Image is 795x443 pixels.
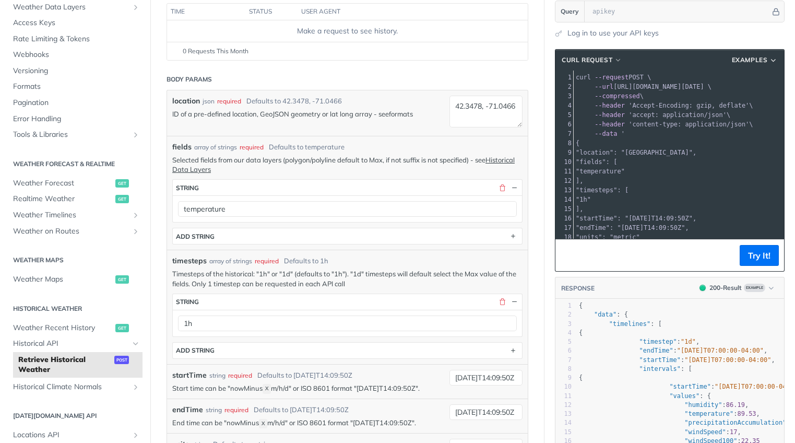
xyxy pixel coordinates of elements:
span: { [576,139,579,147]
span: --url [595,83,613,90]
span: get [115,195,129,203]
label: startTime [172,370,207,381]
div: Defaults to temperature [269,142,345,153]
div: required [217,97,241,106]
span: get [115,324,129,332]
div: 15 [555,204,573,214]
div: Defaults to 1h [284,256,328,266]
span: --header [595,121,625,128]
span: "units": "metric" [576,234,640,241]
span: Locations API [13,430,129,440]
th: user agent [298,4,507,20]
div: 3 [555,320,572,329]
div: 1 [555,73,573,82]
div: 6 [555,120,573,129]
button: cURL Request [558,55,626,65]
div: 200 - Result [709,283,742,293]
span: 'Accept-Encoding: gzip, deflate' [628,102,749,109]
span: "humidity" [684,401,722,409]
a: Error Handling [8,111,143,127]
span: --request [595,74,628,81]
h2: Weather Forecast & realtime [8,159,143,169]
div: ADD string [176,346,215,354]
a: Tools & LibrariesShow subpages for Tools & Libraries [8,127,143,143]
button: Hide [509,183,519,192]
button: Examples [728,55,781,65]
div: Defaults to [DATE]T14:09:50Z [254,405,349,415]
a: Weather Mapsget [8,272,143,287]
span: : , [579,347,767,354]
span: { [579,302,583,309]
span: "timelines" [609,320,650,328]
span: "values" [669,392,699,400]
span: Weather on Routes [13,226,129,237]
span: Webhooks [13,50,140,60]
div: Body Params [167,75,212,84]
h2: Weather Maps [8,255,143,265]
span: ' [621,130,625,137]
div: 16 [555,214,573,223]
div: 3 [555,91,573,101]
button: RESPONSE [561,283,595,294]
a: Locations APIShow subpages for Locations API [8,427,143,443]
span: "temperature" [576,168,625,175]
p: Selected fields from our data layers (polygon/polyline default to Max, if not suffix is not speci... [172,155,523,174]
div: 13 [555,185,573,195]
span: Versioning [13,66,140,76]
div: 7 [555,356,572,365]
button: Show subpages for Weather Data Layers [132,3,140,11]
div: ADD string [176,232,215,240]
div: required [240,143,264,152]
button: Show subpages for Locations API [132,431,140,439]
div: 14 [555,195,573,204]
span: "location": "[GEOGRAPHIC_DATA]", [576,149,696,156]
span: "1d" [681,338,696,345]
a: Weather Forecastget [8,176,143,191]
button: Show subpages for Weather on Routes [132,227,140,236]
span: "endTime" [639,347,673,354]
div: 13 [555,410,572,418]
span: Rate Limiting & Tokens [13,34,140,44]
div: 18 [555,232,573,242]
span: 200 [699,285,706,291]
div: 1 [555,301,572,310]
span: timesteps [172,255,207,266]
label: location [172,96,200,107]
span: Error Handling [13,114,140,124]
div: Defaults to 42.3478, -71.0466 [246,96,342,107]
button: Copy to clipboard [561,248,575,263]
button: ADD string [173,228,522,244]
span: : , [579,356,775,364]
button: Show subpages for Weather Timelines [132,211,140,219]
span: --header [595,102,625,109]
div: 2 [555,310,572,319]
span: : [ [579,365,692,372]
span: fields [172,142,192,153]
span: ], [576,177,583,184]
div: 9 [555,374,572,382]
p: ID of a pre-defined location, GeoJSON geometry or lat long array - see [172,109,444,119]
button: Hide [509,297,519,307]
span: "startTime": "[DATE]T14:09:50Z", [576,215,696,222]
span: \ [576,92,644,100]
label: endTime [172,404,203,415]
span: "[DATE]T07:00:00-04:00" [684,356,771,364]
span: Weather Maps [13,274,113,285]
a: Retrieve Historical Weatherpost [13,352,143,378]
div: 5 [555,337,572,346]
button: Show subpages for Historical Climate Normals [132,383,140,391]
button: Delete [497,183,507,192]
div: 11 [555,167,573,176]
th: status [245,4,298,20]
button: Delete [497,297,507,307]
span: "fields": [ [576,158,617,166]
span: : [ [579,320,662,328]
span: --data [595,130,617,137]
a: Log in to use your API keys [567,28,659,39]
a: Historical Climate NormalsShow subpages for Historical Climate Normals [8,379,143,395]
button: Try It! [740,245,779,266]
p: Start time can be "nowMinus m/h/d" or ISO 8601 format "[DATE]T14:09:50Z". [172,383,444,393]
div: string [176,298,199,306]
span: Query [561,7,579,16]
span: "temperature" [684,410,733,417]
